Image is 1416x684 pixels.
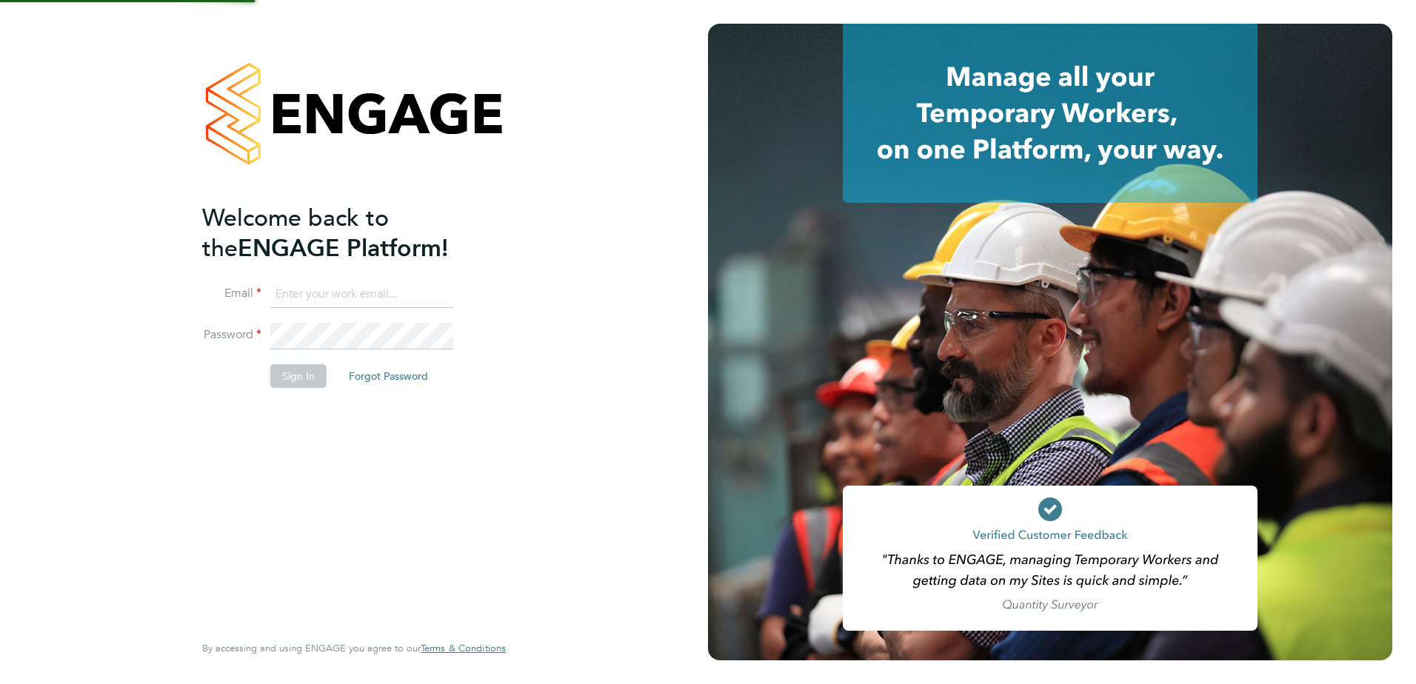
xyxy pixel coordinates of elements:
button: Sign In [270,364,327,388]
span: By accessing and using ENGAGE you agree to our [202,642,506,654]
span: Terms & Conditions [421,642,506,654]
label: Email [202,286,261,301]
label: Password [202,327,261,343]
a: Terms & Conditions [421,643,506,654]
h2: ENGAGE Platform! [202,203,491,264]
span: Welcome back to the [202,204,389,263]
button: Forgot Password [337,364,440,388]
input: Enter your work email... [270,281,453,308]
